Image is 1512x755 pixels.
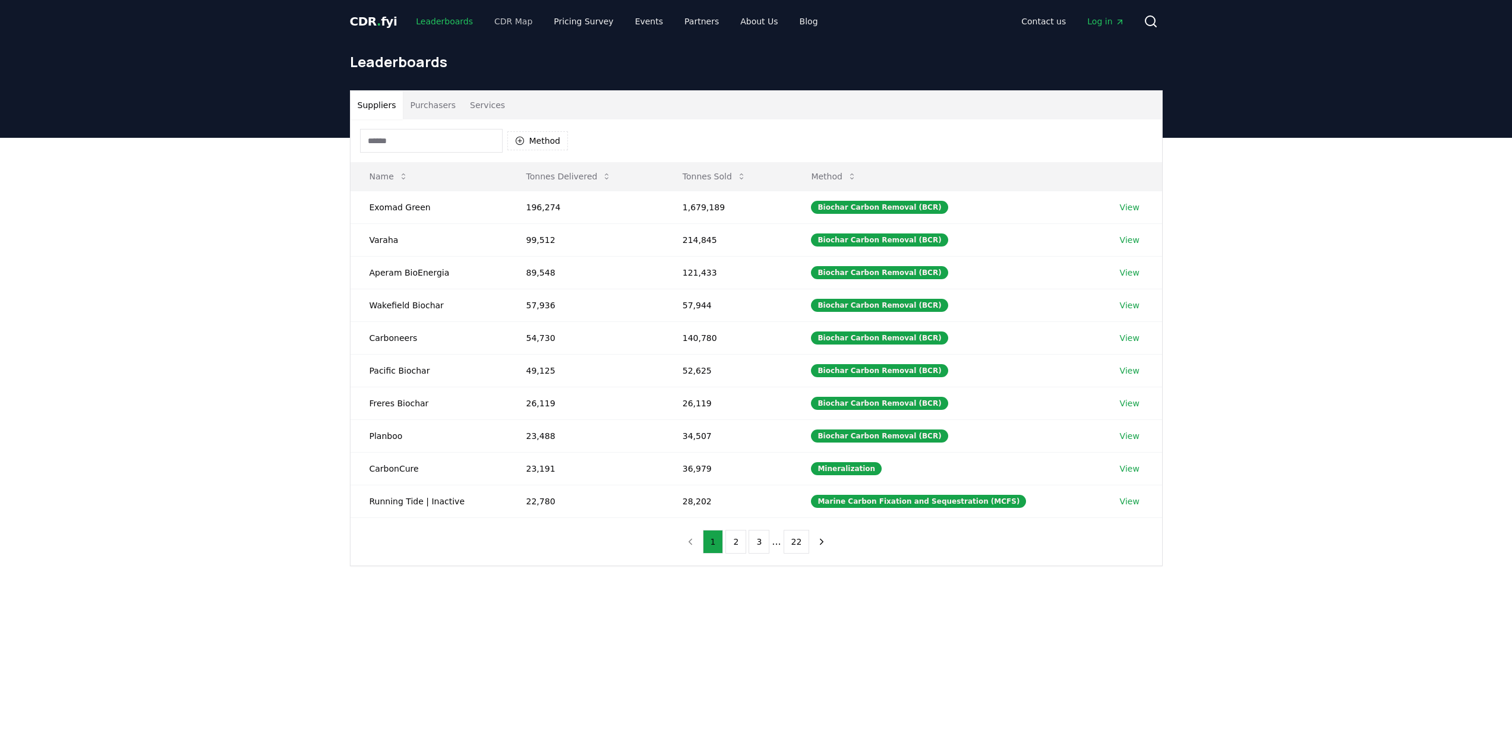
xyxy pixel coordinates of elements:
[664,321,793,354] td: 140,780
[377,14,381,29] span: .
[664,289,793,321] td: 57,944
[731,11,787,32] a: About Us
[664,354,793,387] td: 52,625
[811,201,948,214] div: Biochar Carbon Removal (BCR)
[351,354,507,387] td: Pacific Biochar
[350,52,1163,71] h1: Leaderboards
[1120,299,1139,311] a: View
[350,14,397,29] span: CDR fyi
[811,364,948,377] div: Biochar Carbon Removal (BCR)
[544,11,623,32] a: Pricing Survey
[790,11,828,32] a: Blog
[351,452,507,485] td: CarbonCure
[1120,495,1139,507] a: View
[507,131,569,150] button: Method
[812,530,832,554] button: next page
[507,419,664,452] td: 23,488
[664,485,793,517] td: 28,202
[1012,11,1134,32] nav: Main
[772,535,781,549] li: ...
[507,191,664,223] td: 196,274
[811,397,948,410] div: Biochar Carbon Removal (BCR)
[811,331,948,345] div: Biochar Carbon Removal (BCR)
[517,165,621,188] button: Tonnes Delivered
[463,91,512,119] button: Services
[507,289,664,321] td: 57,936
[351,419,507,452] td: Planboo
[811,233,948,247] div: Biochar Carbon Removal (BCR)
[725,530,746,554] button: 2
[811,429,948,443] div: Biochar Carbon Removal (BCR)
[675,11,728,32] a: Partners
[811,462,882,475] div: Mineralization
[507,321,664,354] td: 54,730
[351,256,507,289] td: Aperam BioEnergia
[403,91,463,119] button: Purchasers
[811,266,948,279] div: Biochar Carbon Removal (BCR)
[1120,332,1139,344] a: View
[664,256,793,289] td: 121,433
[811,495,1026,508] div: Marine Carbon Fixation and Sequestration (MCFS)
[664,452,793,485] td: 36,979
[351,321,507,354] td: Carboneers
[811,299,948,312] div: Biochar Carbon Removal (BCR)
[351,191,507,223] td: Exomad Green
[1120,397,1139,409] a: View
[507,452,664,485] td: 23,191
[351,289,507,321] td: Wakefield Biochar
[1012,11,1075,32] a: Contact us
[1087,15,1124,27] span: Log in
[507,485,664,517] td: 22,780
[664,223,793,256] td: 214,845
[1078,11,1134,32] a: Log in
[784,530,810,554] button: 22
[350,13,397,30] a: CDR.fyi
[664,191,793,223] td: 1,679,189
[507,256,664,289] td: 89,548
[801,165,866,188] button: Method
[1120,463,1139,475] a: View
[351,223,507,256] td: Varaha
[351,387,507,419] td: Freres Biochar
[1120,234,1139,246] a: View
[406,11,482,32] a: Leaderboards
[1120,201,1139,213] a: View
[673,165,756,188] button: Tonnes Sold
[664,419,793,452] td: 34,507
[360,165,418,188] button: Name
[406,11,827,32] nav: Main
[351,91,403,119] button: Suppliers
[507,223,664,256] td: 99,512
[703,530,724,554] button: 1
[485,11,542,32] a: CDR Map
[1120,430,1139,442] a: View
[507,387,664,419] td: 26,119
[626,11,673,32] a: Events
[749,530,769,554] button: 3
[1120,365,1139,377] a: View
[1120,267,1139,279] a: View
[507,354,664,387] td: 49,125
[664,387,793,419] td: 26,119
[351,485,507,517] td: Running Tide | Inactive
